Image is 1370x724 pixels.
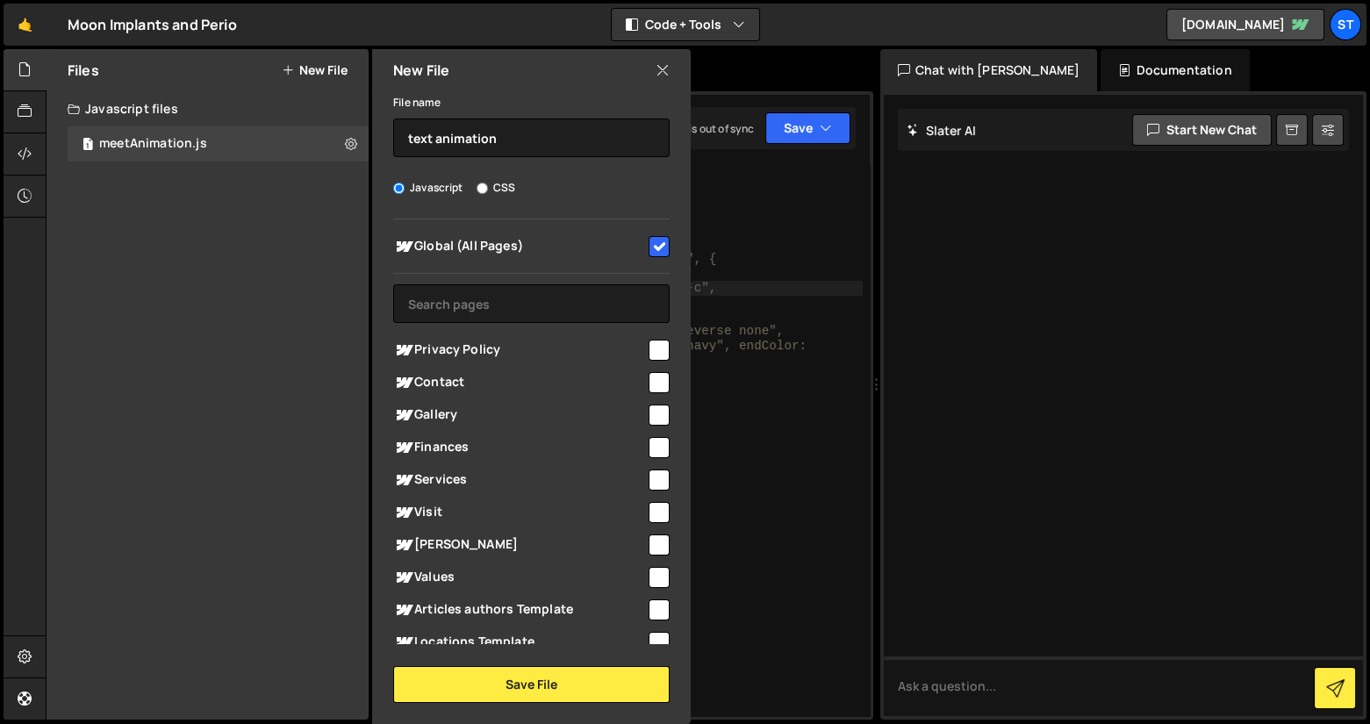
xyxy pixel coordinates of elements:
[99,136,207,152] div: meetAnimation.js
[68,126,369,161] div: 15234/39990.js
[82,139,93,153] span: 1
[47,91,369,126] div: Javascript files
[765,112,850,144] button: Save
[4,4,47,46] a: 🤙
[477,179,515,197] label: CSS
[1330,9,1361,40] a: St
[393,61,449,80] h2: New File
[880,49,1098,91] div: Chat with [PERSON_NAME]
[393,666,670,703] button: Save File
[1101,49,1249,91] div: Documentation
[393,437,646,458] span: Finances
[282,63,348,77] button: New File
[393,340,646,361] span: Privacy Policy
[393,183,405,194] input: Javascript
[393,567,646,588] span: Values
[393,179,463,197] label: Javascript
[68,61,99,80] h2: Files
[393,502,646,523] span: Visit
[393,372,646,393] span: Contact
[663,121,754,136] div: Prod is out of sync
[393,284,670,323] input: Search pages
[393,534,646,556] span: [PERSON_NAME]
[612,9,759,40] button: Code + Tools
[393,470,646,491] span: Services
[907,122,977,139] h2: Slater AI
[393,118,670,157] input: Name
[477,183,488,194] input: CSS
[68,14,237,35] div: Moon Implants and Perio
[393,632,646,653] span: Locations Template
[393,236,646,257] span: Global (All Pages)
[393,599,646,620] span: Articles authors Template
[1166,9,1324,40] a: [DOMAIN_NAME]
[1132,114,1272,146] button: Start new chat
[393,94,441,111] label: File name
[393,405,646,426] span: Gallery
